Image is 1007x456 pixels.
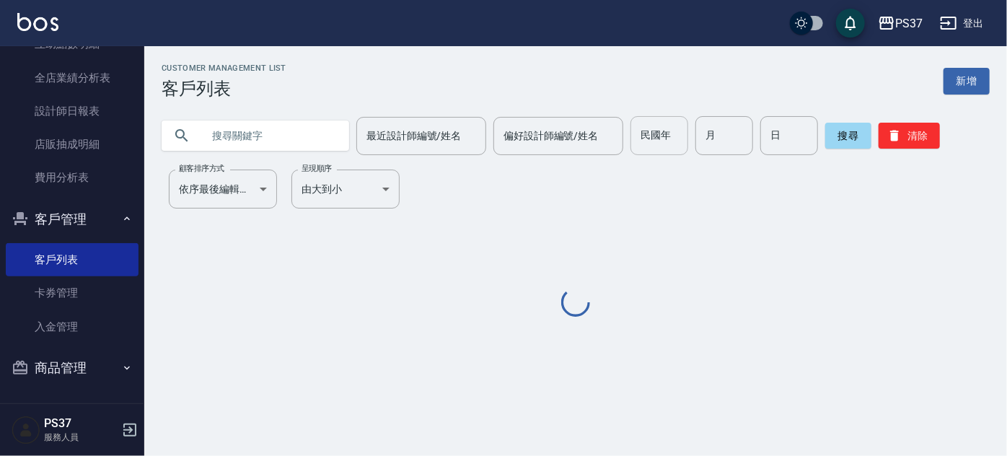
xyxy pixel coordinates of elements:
[6,310,138,343] a: 入金管理
[6,95,138,128] a: 設計師日報表
[6,243,138,276] a: 客戶列表
[6,201,138,238] button: 客戶管理
[162,63,286,73] h2: Customer Management List
[44,416,118,431] h5: PS37
[6,61,138,95] a: 全店業績分析表
[169,170,277,209] div: 依序最後編輯時間
[934,10,990,37] button: 登出
[44,431,118,444] p: 服務人員
[825,123,871,149] button: 搜尋
[944,68,990,95] a: 新增
[6,349,138,387] button: 商品管理
[6,128,138,161] a: 店販抽成明細
[302,163,332,174] label: 呈現順序
[895,14,923,32] div: PS37
[202,116,338,155] input: 搜尋關鍵字
[872,9,928,38] button: PS37
[291,170,400,209] div: 由大到小
[179,163,224,174] label: 顧客排序方式
[6,161,138,194] a: 費用分析表
[879,123,940,149] button: 清除
[6,276,138,310] a: 卡券管理
[162,79,286,99] h3: 客戶列表
[17,13,58,31] img: Logo
[12,416,40,444] img: Person
[836,9,865,38] button: save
